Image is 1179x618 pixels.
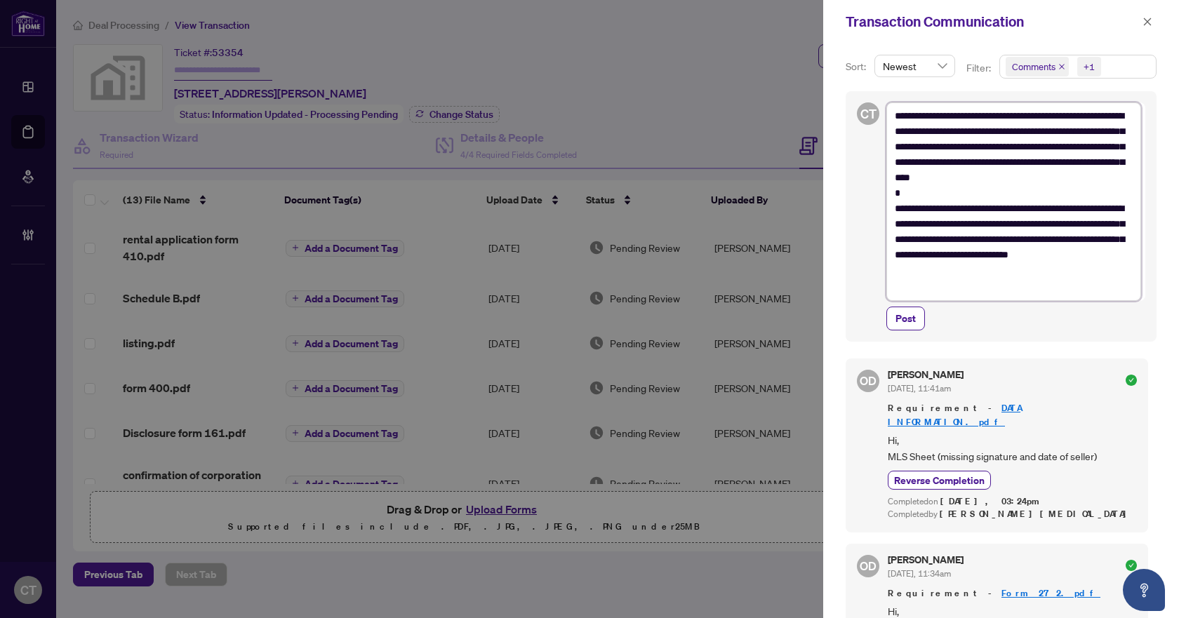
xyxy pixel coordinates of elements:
span: OD [860,372,877,390]
button: Post [886,307,925,330]
span: OD [860,557,877,575]
span: Post [895,307,916,330]
p: Filter: [966,60,993,76]
span: check-circle [1126,375,1137,386]
span: close [1143,17,1152,27]
span: Requirement - [888,401,1137,429]
span: Newest [883,55,947,76]
span: check-circle [1126,560,1137,571]
span: Reverse Completion [894,473,985,488]
button: Open asap [1123,569,1165,611]
div: Completed on [888,495,1137,509]
div: Transaction Communication [846,11,1138,32]
span: [DATE], 11:41am [888,383,951,394]
a: Form 272.pdf [1001,587,1100,599]
span: Comments [1012,60,1055,74]
div: Completed by [888,508,1137,521]
p: Sort: [846,59,869,74]
h5: [PERSON_NAME] [888,370,964,379]
span: [PERSON_NAME][MEDICAL_DATA] [940,508,1134,520]
button: Reverse Completion [888,471,991,490]
a: DATA INFORMATION.pdf [888,402,1020,428]
div: +1 [1084,60,1095,74]
span: Comments [1006,57,1069,76]
span: close [1058,63,1065,70]
span: CT [860,104,877,123]
h5: [PERSON_NAME] [888,555,964,565]
span: [DATE], 11:34am [888,568,951,579]
span: [DATE], 03:24pm [940,495,1041,507]
span: Hi, MLS Sheet (missing signature and date of seller) [888,432,1137,465]
span: Requirement - [888,586,1137,600]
